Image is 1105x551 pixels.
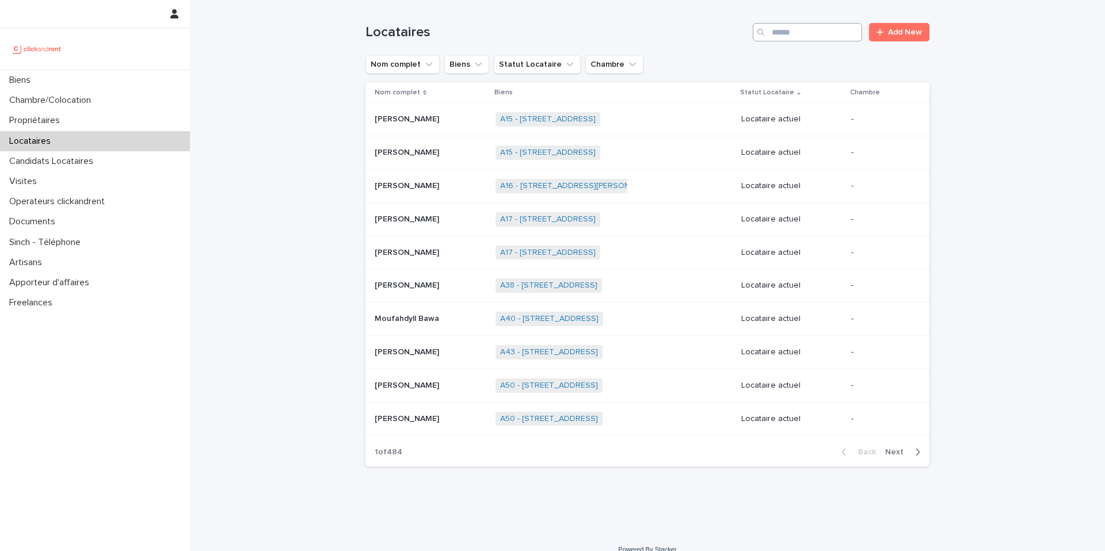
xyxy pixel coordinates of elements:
span: Add New [888,28,922,36]
a: A17 - [STREET_ADDRESS] [500,215,596,224]
p: - [851,215,911,224]
p: Locataire actuel [741,248,842,258]
a: A15 - [STREET_ADDRESS] [500,148,596,158]
a: A17 - [STREET_ADDRESS] [500,248,596,258]
tr: [PERSON_NAME][PERSON_NAME] A50 - [STREET_ADDRESS] Locataire actuel- [365,369,929,402]
p: Locataires [5,136,60,147]
p: [PERSON_NAME] [375,278,441,290]
a: A15 - [STREET_ADDRESS] [500,114,596,124]
p: Nom complet [375,86,420,99]
p: - [851,114,911,124]
p: Locataire actuel [741,215,842,224]
p: [PERSON_NAME] [375,179,441,191]
p: Artisans [5,257,51,268]
p: Statut Locataire [740,86,794,99]
a: A38 - [STREET_ADDRESS] [500,281,597,290]
img: UCB0brd3T0yccxBKYDjQ [9,37,65,60]
p: Apporteur d'affaires [5,277,98,288]
p: Biens [5,75,40,86]
p: - [851,281,911,290]
p: Operateurs clickandrent [5,196,114,207]
tr: [PERSON_NAME][PERSON_NAME] A15 - [STREET_ADDRESS] Locataire actuel- [365,103,929,136]
p: [PERSON_NAME] [375,345,441,357]
span: Back [851,448,876,456]
p: Moufahdyll Bawa [375,312,441,324]
p: - [851,347,911,357]
a: A16 - [STREET_ADDRESS][PERSON_NAME] [500,181,659,191]
tr: [PERSON_NAME][PERSON_NAME] A17 - [STREET_ADDRESS] Locataire actuel- [365,236,929,269]
p: Locataire actuel [741,314,842,324]
p: Locataire actuel [741,381,842,391]
p: [PERSON_NAME] [375,146,441,158]
p: - [851,314,911,324]
p: Visites [5,176,46,187]
tr: [PERSON_NAME][PERSON_NAME] A50 - [STREET_ADDRESS] Locataire actuel- [365,402,929,435]
p: 1 of 484 [365,438,411,466]
p: [PERSON_NAME] [375,378,441,391]
button: Nom complet [365,55,440,74]
p: - [851,414,911,424]
p: - [851,248,911,258]
p: Locataire actuel [741,114,842,124]
p: Chambre [850,86,880,99]
p: - [851,381,911,391]
button: Back [832,447,881,457]
tr: [PERSON_NAME][PERSON_NAME] A38 - [STREET_ADDRESS] Locataire actuel- [365,269,929,303]
h1: Locataires [365,24,748,41]
input: Search [753,23,862,41]
p: Candidats Locataires [5,156,102,167]
button: Next [881,447,929,457]
p: Locataire actuel [741,148,842,158]
a: A40 - [STREET_ADDRESS] [500,314,599,324]
p: [PERSON_NAME] [375,212,441,224]
tr: [PERSON_NAME][PERSON_NAME] A16 - [STREET_ADDRESS][PERSON_NAME] Locataire actuel- [365,169,929,202]
a: A50 - [STREET_ADDRESS] [500,381,598,391]
p: Locataire actuel [741,414,842,424]
p: Propriétaires [5,115,69,126]
p: [PERSON_NAME] [375,412,441,424]
button: Chambre [585,55,643,74]
tr: [PERSON_NAME][PERSON_NAME] A15 - [STREET_ADDRESS] Locataire actuel- [365,136,929,170]
p: Sinch - Téléphone [5,237,90,248]
span: Next [885,448,910,456]
p: [PERSON_NAME] [375,246,441,258]
a: A50 - [STREET_ADDRESS] [500,414,598,424]
p: Locataire actuel [741,181,842,191]
p: Freelances [5,297,62,308]
tr: [PERSON_NAME][PERSON_NAME] A43 - [STREET_ADDRESS] Locataire actuel- [365,335,929,369]
p: Locataire actuel [741,281,842,290]
a: A43 - [STREET_ADDRESS] [500,347,598,357]
p: Chambre/Colocation [5,95,100,106]
button: Biens [444,55,489,74]
p: Biens [494,86,513,99]
p: - [851,148,911,158]
p: [PERSON_NAME] [375,112,441,124]
tr: [PERSON_NAME][PERSON_NAME] A17 - [STREET_ADDRESS] Locataire actuel- [365,202,929,236]
a: Add New [869,23,929,41]
p: - [851,181,911,191]
p: Documents [5,216,64,227]
tr: Moufahdyll BawaMoufahdyll Bawa A40 - [STREET_ADDRESS] Locataire actuel- [365,303,929,336]
button: Statut Locataire [494,55,581,74]
p: Locataire actuel [741,347,842,357]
